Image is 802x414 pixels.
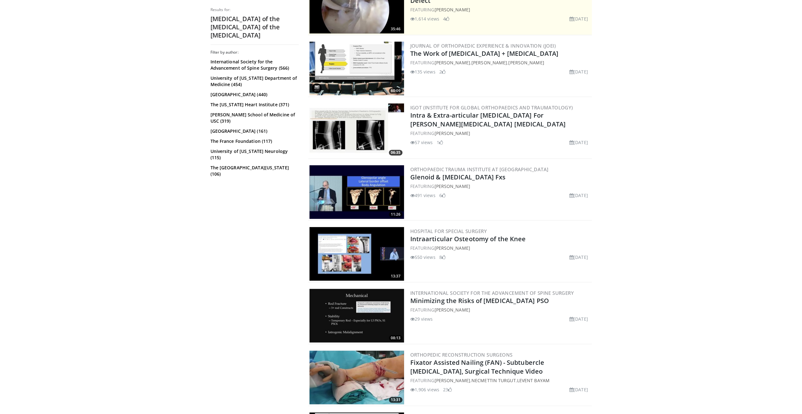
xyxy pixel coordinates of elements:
img: be2c8b66-4234-4a3d-958a-406329105864.300x170_q85_crop-smart_upscale.jpg [309,103,404,157]
a: Intraarticular Osteotomy of the Knee [410,235,526,243]
li: [DATE] [569,192,588,199]
a: [PERSON_NAME] [434,307,470,313]
div: FEATURING [410,183,591,190]
span: 08:13 [389,335,402,341]
a: Journal of Orthopaedic Experience & Innovation (JOEI) [410,43,556,49]
div: FEATURING [410,6,591,13]
img: 43757a2f-e0bc-4a24-8baa-c5f9a59e3f84.300x170_q85_crop-smart_upscale.jpg [309,165,404,219]
a: Minimizing the Risks of [MEDICAL_DATA] PSO [410,296,549,305]
p: Results for: [211,7,299,12]
a: 60:09 [309,42,404,95]
a: [PERSON_NAME] [434,377,470,383]
a: International Society for the Advancement of Spine Surgery (566) [211,59,297,71]
li: 1,614 views [410,15,439,22]
a: [PERSON_NAME] [434,130,470,136]
a: Fixator Assisted Nailing (FAN) - Subtubercle [MEDICAL_DATA], Surgical Technique Video [410,358,544,376]
a: [PERSON_NAME] [434,183,470,189]
div: FEATURING [410,245,591,251]
div: FEATURING , , [410,377,591,384]
img: e2c247ce-ad5f-44e2-b5e4-68305d0257cd.300x170_q85_crop-smart_upscale.jpg [309,289,404,342]
span: 60:09 [389,88,402,94]
a: [GEOGRAPHIC_DATA] (161) [211,128,297,134]
a: 08:13 [309,289,404,342]
a: The France Foundation (117) [211,138,297,144]
a: Intra & Extra-articular [MEDICAL_DATA] For [PERSON_NAME][MEDICAL_DATA] [MEDICAL_DATA] [410,111,566,128]
a: 13:37 [309,227,404,281]
a: [GEOGRAPHIC_DATA] (440) [211,91,297,98]
span: 06:35 [389,150,402,155]
a: [PERSON_NAME] [434,60,470,66]
a: University of [US_STATE] Department of Medicine (454) [211,75,297,88]
a: The Work of [MEDICAL_DATA] + [MEDICAL_DATA] [410,49,558,58]
a: [PERSON_NAME] [471,60,507,66]
a: Glenoid & [MEDICAL_DATA] Fxs [410,173,506,181]
li: [DATE] [569,254,588,260]
a: Necmettin Turgut [471,377,516,383]
li: 8 [439,254,446,260]
li: 2 [439,68,446,75]
a: University of [US_STATE] Neurology (115) [211,148,297,161]
span: 13:31 [389,397,402,403]
li: [DATE] [569,15,588,22]
img: f22dd960-7d6f-4f3b-9cb7-a10e36787573.300x170_q85_crop-smart_upscale.jpg [309,227,404,281]
div: FEATURING , , [410,59,591,66]
li: 29 views [410,316,433,322]
h2: [MEDICAL_DATA] of the [MEDICAL_DATA] of the [MEDICAL_DATA] [211,15,299,39]
span: 11:26 [389,212,402,217]
a: Orthopedic Reconstruction Surgeons [410,352,513,358]
a: Orthopaedic Trauma Institute at [GEOGRAPHIC_DATA] [410,166,549,172]
a: 11:26 [309,165,404,219]
li: [DATE] [569,316,588,322]
h3: Filter by author: [211,50,299,55]
span: 35:46 [389,26,402,32]
a: [PERSON_NAME] School of Medicine of USC (319) [211,112,297,124]
li: 1 [437,139,443,146]
div: FEATURING [410,306,591,313]
span: 13:37 [389,273,402,279]
li: 23 [443,386,452,393]
li: 4 [443,15,449,22]
div: FEATURING [410,130,591,137]
a: Levent Bayam [517,377,550,383]
li: 491 views [410,192,436,199]
a: International Society for the Advancement of Spine Surgery [410,290,574,296]
li: 550 views [410,254,436,260]
a: [PERSON_NAME] [434,7,470,13]
a: 13:31 [309,351,404,404]
a: The [US_STATE] Heart Institute (371) [211,102,297,108]
a: [PERSON_NAME] [434,245,470,251]
a: Hospital for Special Surgery [410,228,487,234]
a: 06:35 [309,103,404,157]
li: [DATE] [569,386,588,393]
li: 6 [439,192,446,199]
img: f32c47f0-6607-4809-8a8b-61b8a9a68961.300x170_q85_crop-smart_upscale.jpg [309,42,404,95]
li: 1,906 views [410,386,439,393]
a: IGOT (Institute for Global Orthopaedics and Traumatology) [410,104,573,111]
a: [PERSON_NAME] [508,60,544,66]
li: [DATE] [569,139,588,146]
a: The [GEOGRAPHIC_DATA][US_STATE] (106) [211,165,297,177]
img: e071edbb-ea24-493e-93e4-473a830f7230.300x170_q85_crop-smart_upscale.jpg [309,351,404,404]
li: 57 views [410,139,433,146]
li: 135 views [410,68,436,75]
li: [DATE] [569,68,588,75]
